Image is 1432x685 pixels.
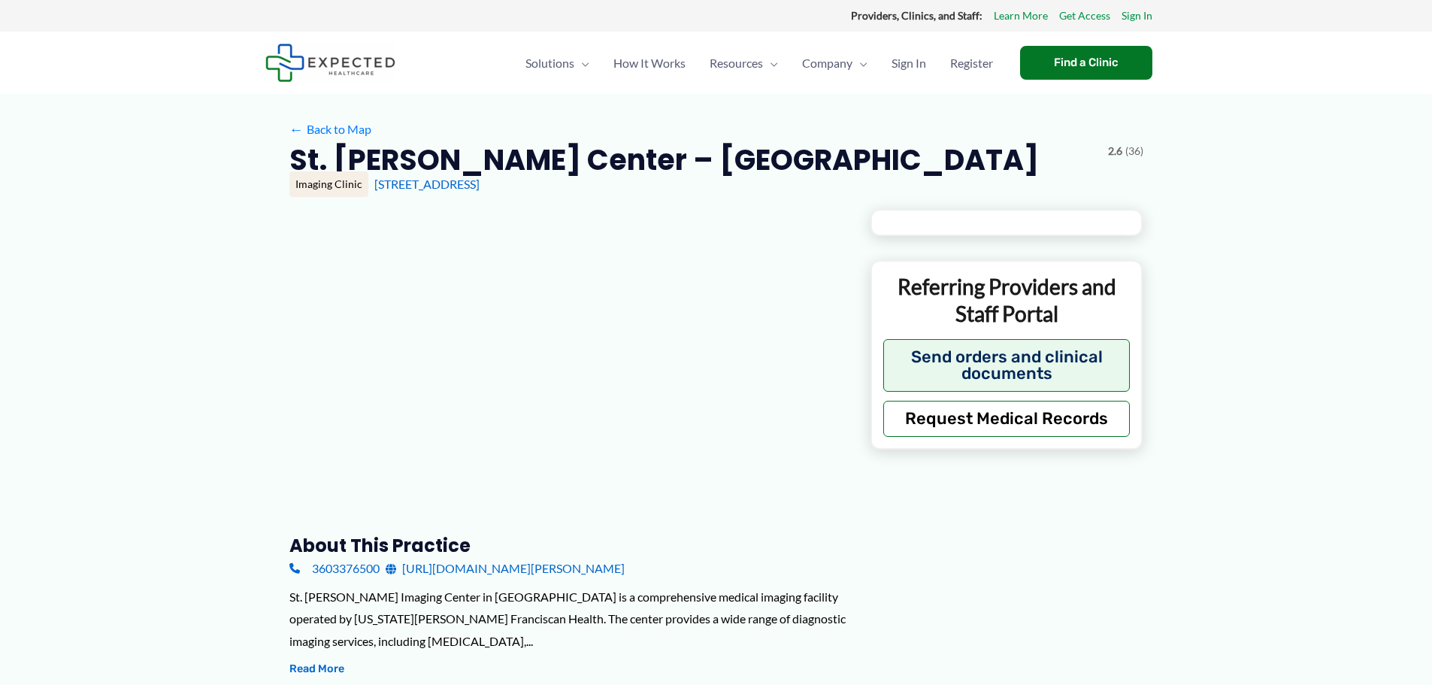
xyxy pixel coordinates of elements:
[289,586,846,653] div: St. [PERSON_NAME] Imaging Center in [GEOGRAPHIC_DATA] is a comprehensive medical imaging facility...
[289,118,371,141] a: ←Back to Map
[601,37,698,89] a: How It Works
[802,37,852,89] span: Company
[525,37,574,89] span: Solutions
[613,37,686,89] span: How It Works
[374,177,480,191] a: [STREET_ADDRESS]
[289,141,1039,178] h2: St. [PERSON_NAME] Center – [GEOGRAPHIC_DATA]
[994,6,1048,26] a: Learn More
[289,534,846,557] h3: About this practice
[574,37,589,89] span: Menu Toggle
[790,37,879,89] a: CompanyMenu Toggle
[883,401,1131,437] button: Request Medical Records
[265,44,395,82] img: Expected Healthcare Logo - side, dark font, small
[1020,46,1152,80] a: Find a Clinic
[1125,141,1143,161] span: (36)
[1059,6,1110,26] a: Get Access
[852,37,867,89] span: Menu Toggle
[289,557,380,580] a: 3603376500
[883,339,1131,392] button: Send orders and clinical documents
[1108,141,1122,161] span: 2.6
[710,37,763,89] span: Resources
[289,171,368,197] div: Imaging Clinic
[883,273,1131,328] p: Referring Providers and Staff Portal
[289,122,304,136] span: ←
[950,37,993,89] span: Register
[386,557,625,580] a: [URL][DOMAIN_NAME][PERSON_NAME]
[892,37,926,89] span: Sign In
[879,37,938,89] a: Sign In
[763,37,778,89] span: Menu Toggle
[289,660,344,678] button: Read More
[938,37,1005,89] a: Register
[513,37,601,89] a: SolutionsMenu Toggle
[513,37,1005,89] nav: Primary Site Navigation
[851,9,982,22] strong: Providers, Clinics, and Staff:
[698,37,790,89] a: ResourcesMenu Toggle
[1122,6,1152,26] a: Sign In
